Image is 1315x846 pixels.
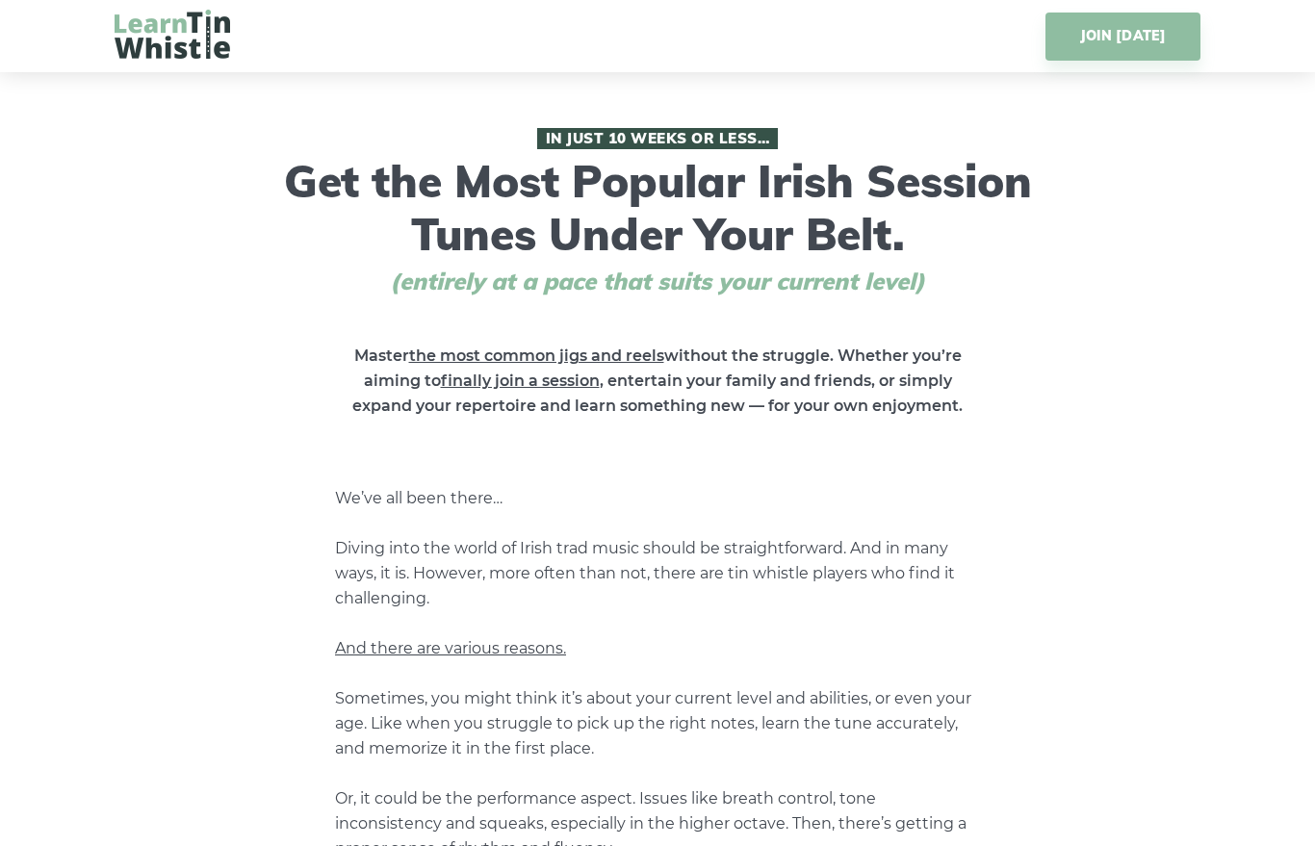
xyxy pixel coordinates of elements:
span: In Just 10 Weeks or Less… [537,128,778,149]
span: And there are various reasons. [335,639,566,657]
img: LearnTinWhistle.com [115,10,230,59]
span: (entirely at a pace that suits your current level) [354,268,961,295]
a: JOIN [DATE] [1045,13,1200,61]
h1: Get the Most Popular Irish Session Tunes Under Your Belt. [277,128,1038,295]
span: the most common jigs and reels [409,346,664,365]
strong: Master without the struggle. Whether you’re aiming to , entertain your family and friends, or sim... [352,346,963,415]
span: finally join a session [441,372,600,390]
